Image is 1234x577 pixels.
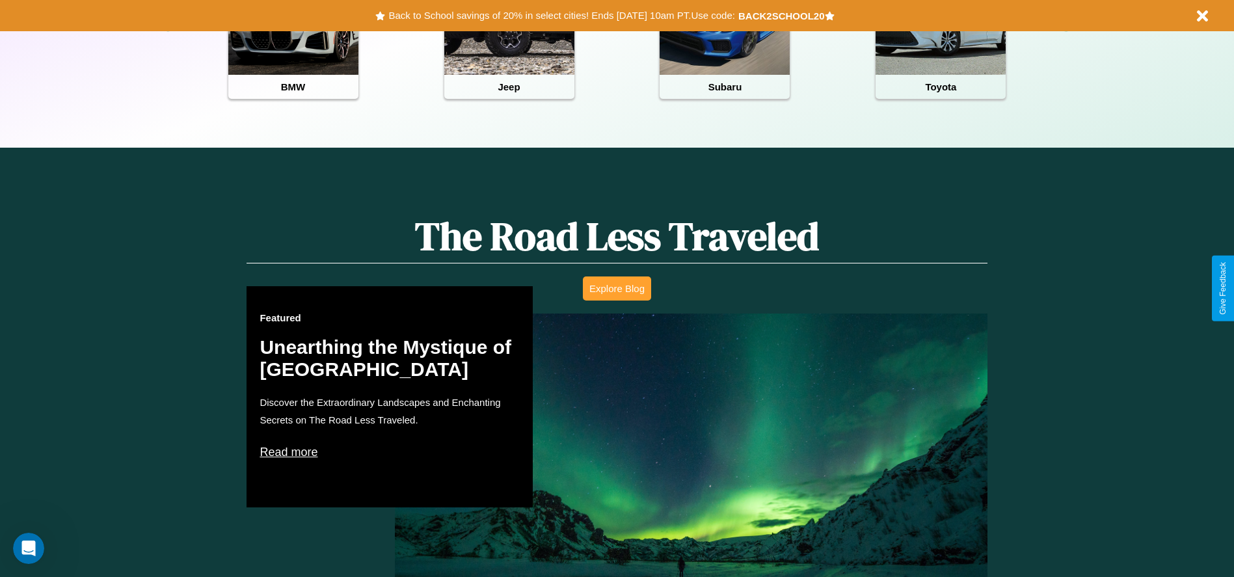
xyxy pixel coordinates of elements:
h4: Subaru [660,75,790,99]
button: Back to School savings of 20% in select cities! Ends [DATE] 10am PT.Use code: [385,7,738,25]
h1: The Road Less Traveled [247,209,987,263]
h4: BMW [228,75,358,99]
p: Read more [260,442,520,463]
h4: Jeep [444,75,574,99]
div: Give Feedback [1218,262,1227,315]
h2: Unearthing the Mystique of [GEOGRAPHIC_DATA] [260,336,520,381]
h4: Toyota [876,75,1006,99]
b: BACK2SCHOOL20 [738,10,825,21]
p: Discover the Extraordinary Landscapes and Enchanting Secrets on The Road Less Traveled. [260,394,520,429]
button: Explore Blog [583,276,651,301]
h3: Featured [260,312,520,323]
iframe: Intercom live chat [13,533,44,564]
